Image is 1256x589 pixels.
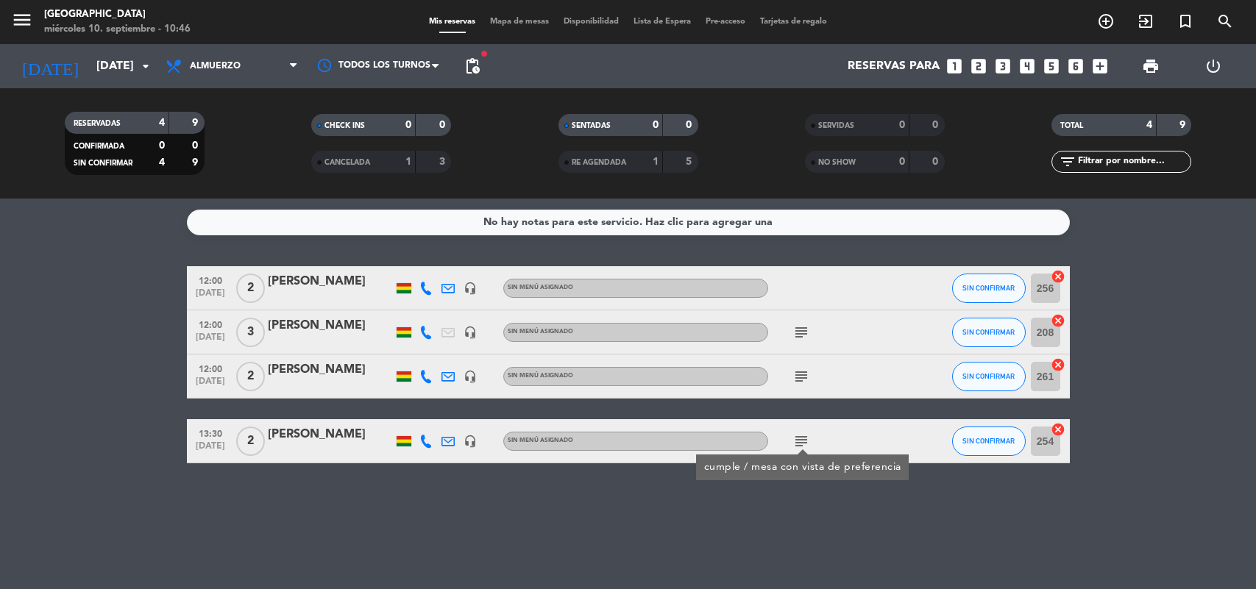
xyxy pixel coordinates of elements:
[405,157,411,167] strong: 1
[753,18,834,26] span: Tarjetas de regalo
[192,315,229,332] span: 12:00
[508,285,573,290] span: Sin menú asignado
[159,140,165,151] strong: 0
[952,362,1026,391] button: SIN CONFIRMAR
[192,441,229,458] span: [DATE]
[137,57,155,75] i: arrow_drop_down
[464,326,477,339] i: headset_mic
[74,160,132,167] span: SIN CONFIRMAR
[1051,269,1065,284] i: cancel
[962,437,1015,445] span: SIN CONFIRMAR
[848,60,940,74] span: Reservas para
[268,425,393,444] div: [PERSON_NAME]
[236,426,265,456] span: 2
[818,159,856,166] span: NO SHOW
[572,122,611,129] span: SENTADAS
[969,57,988,76] i: looks_two
[1137,13,1154,30] i: exit_to_app
[236,274,265,303] span: 2
[698,18,753,26] span: Pre-acceso
[1018,57,1037,76] i: looks_4
[192,376,229,393] span: [DATE]
[556,18,626,26] span: Disponibilidad
[190,61,241,71] span: Almuerzo
[818,122,854,129] span: SERVIDAS
[74,120,121,127] span: RESERVADAS
[1097,13,1115,30] i: add_circle_outline
[508,373,573,379] span: Sin menú asignado
[932,157,941,167] strong: 0
[653,120,659,130] strong: 0
[192,360,229,376] span: 12:00
[686,120,695,130] strong: 0
[686,157,695,167] strong: 5
[268,360,393,379] div: [PERSON_NAME]
[324,159,370,166] span: CANCELADA
[572,159,626,166] span: RE AGENDADA
[1090,57,1110,76] i: add_box
[464,370,477,383] i: headset_mic
[268,316,393,335] div: [PERSON_NAME]
[653,157,659,167] strong: 1
[74,143,124,150] span: CONFIRMADA
[1060,122,1083,129] span: TOTAL
[899,120,905,130] strong: 0
[792,432,810,450] i: subject
[192,118,201,128] strong: 9
[962,328,1015,336] span: SIN CONFIRMAR
[952,318,1026,347] button: SIN CONFIRMAR
[1066,57,1085,76] i: looks_6
[192,424,229,441] span: 13:30
[703,460,901,475] div: cumple / mesa con vista de preferencia
[159,118,165,128] strong: 4
[1146,120,1152,130] strong: 4
[439,157,448,167] strong: 3
[952,426,1026,456] button: SIN CONFIRMAR
[44,22,191,37] div: miércoles 10. septiembre - 10:46
[626,18,698,26] span: Lista de Espera
[945,57,964,76] i: looks_one
[993,57,1012,76] i: looks_3
[1142,57,1160,75] span: print
[464,435,477,448] i: headset_mic
[962,372,1015,380] span: SIN CONFIRMAR
[1059,153,1076,171] i: filter_list
[11,50,89,82] i: [DATE]
[192,332,229,349] span: [DATE]
[159,157,165,168] strong: 4
[1076,154,1191,170] input: Filtrar por nombre...
[1051,422,1065,437] i: cancel
[11,9,33,31] i: menu
[1177,13,1194,30] i: turned_in_not
[1051,313,1065,328] i: cancel
[236,362,265,391] span: 2
[464,57,481,75] span: pending_actions
[508,329,573,335] span: Sin menú asignado
[192,271,229,288] span: 12:00
[792,368,810,385] i: subject
[192,157,201,168] strong: 9
[268,272,393,291] div: [PERSON_NAME]
[464,282,477,295] i: headset_mic
[439,120,448,130] strong: 0
[792,324,810,341] i: subject
[324,122,365,129] span: CHECK INS
[192,288,229,305] span: [DATE]
[1042,57,1061,76] i: looks_5
[483,214,773,231] div: No hay notas para este servicio. Haz clic para agregar una
[44,7,191,22] div: [GEOGRAPHIC_DATA]
[962,284,1015,292] span: SIN CONFIRMAR
[932,120,941,130] strong: 0
[405,120,411,130] strong: 0
[952,274,1026,303] button: SIN CONFIRMAR
[1204,57,1222,75] i: power_settings_new
[236,318,265,347] span: 3
[508,438,573,443] span: Sin menú asignado
[11,9,33,36] button: menu
[483,18,556,26] span: Mapa de mesas
[422,18,483,26] span: Mis reservas
[1216,13,1234,30] i: search
[1051,357,1065,372] i: cancel
[1179,120,1188,130] strong: 9
[480,49,489,58] span: fiber_manual_record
